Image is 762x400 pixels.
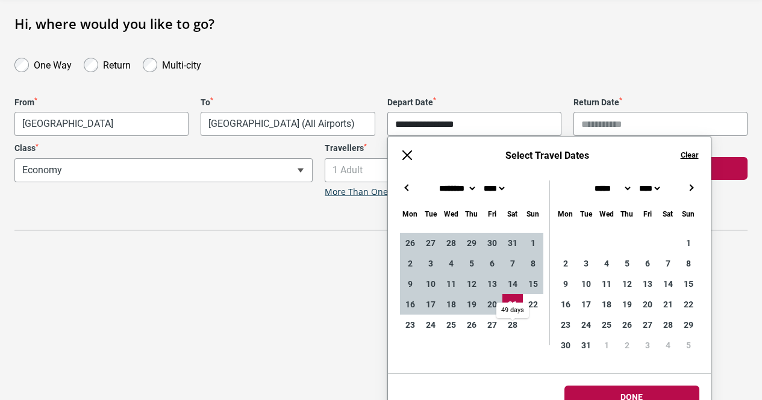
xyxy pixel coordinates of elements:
[325,143,623,153] label: Travellers
[502,315,523,335] div: 28
[420,294,441,315] div: 17
[573,97,748,108] label: Return Date
[678,335,699,355] div: 5
[596,294,617,315] div: 18
[678,315,699,335] div: 29
[658,294,678,315] div: 21
[576,207,596,221] div: Tuesday
[461,207,482,221] div: Thursday
[617,335,637,355] div: 2
[461,294,482,315] div: 19
[441,274,461,294] div: 11
[162,57,201,71] label: Multi-city
[637,274,658,294] div: 13
[14,16,748,31] h1: Hi, where would you like to go?
[678,274,699,294] div: 15
[441,294,461,315] div: 18
[34,57,72,71] label: One Way
[400,180,414,195] button: ←
[482,294,502,315] div: 20
[596,335,617,355] div: 1
[523,274,543,294] div: 15
[502,253,523,274] div: 7
[617,315,637,335] div: 26
[461,315,482,335] div: 26
[420,274,441,294] div: 10
[658,315,678,335] div: 28
[617,207,637,221] div: Thursday
[596,274,617,294] div: 11
[502,207,523,221] div: Saturday
[15,112,188,135] span: Melbourne, Australia
[426,150,669,161] h6: Select Travel Dates
[14,143,313,153] label: Class
[658,274,678,294] div: 14
[658,253,678,274] div: 7
[400,253,420,274] div: 2
[420,253,441,274] div: 3
[555,253,576,274] div: 2
[482,274,502,294] div: 13
[523,207,543,221] div: Sunday
[523,233,543,253] div: 1
[461,274,482,294] div: 12
[400,233,420,253] div: 26
[617,253,637,274] div: 5
[201,97,375,108] label: To
[684,180,699,195] button: →
[637,294,658,315] div: 20
[441,233,461,253] div: 28
[461,233,482,253] div: 29
[678,294,699,315] div: 22
[555,274,576,294] div: 9
[637,315,658,335] div: 27
[15,159,312,182] span: Economy
[637,207,658,221] div: Friday
[576,294,596,315] div: 17
[441,207,461,221] div: Wednesday
[325,158,623,182] span: 1 Adult
[678,253,699,274] div: 8
[420,315,441,335] div: 24
[482,315,502,335] div: 27
[400,294,420,315] div: 16
[103,57,131,71] label: Return
[576,315,596,335] div: 24
[482,233,502,253] div: 30
[658,335,678,355] div: 4
[400,315,420,335] div: 23
[576,335,596,355] div: 31
[400,207,420,221] div: Monday
[555,315,576,335] div: 23
[576,253,596,274] div: 3
[325,159,622,182] span: 1 Adult
[400,274,420,294] div: 9
[576,274,596,294] div: 10
[596,315,617,335] div: 25
[201,112,375,136] span: Rome, Italy
[681,150,699,161] button: Clear
[523,294,543,315] div: 22
[637,253,658,274] div: 6
[461,253,482,274] div: 5
[325,187,429,197] a: More Than One Traveller?
[14,158,313,182] span: Economy
[555,207,576,221] div: Monday
[523,253,543,274] div: 8
[637,335,658,355] div: 3
[441,253,461,274] div: 4
[502,294,523,315] div: 21
[596,253,617,274] div: 4
[420,233,441,253] div: 27
[596,207,617,221] div: Wednesday
[617,274,637,294] div: 12
[420,207,441,221] div: Tuesday
[482,253,502,274] div: 6
[555,335,576,355] div: 30
[201,112,374,135] span: Rome, Italy
[14,97,189,108] label: From
[502,274,523,294] div: 14
[555,294,576,315] div: 16
[14,112,189,136] span: Melbourne, Australia
[678,233,699,253] div: 1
